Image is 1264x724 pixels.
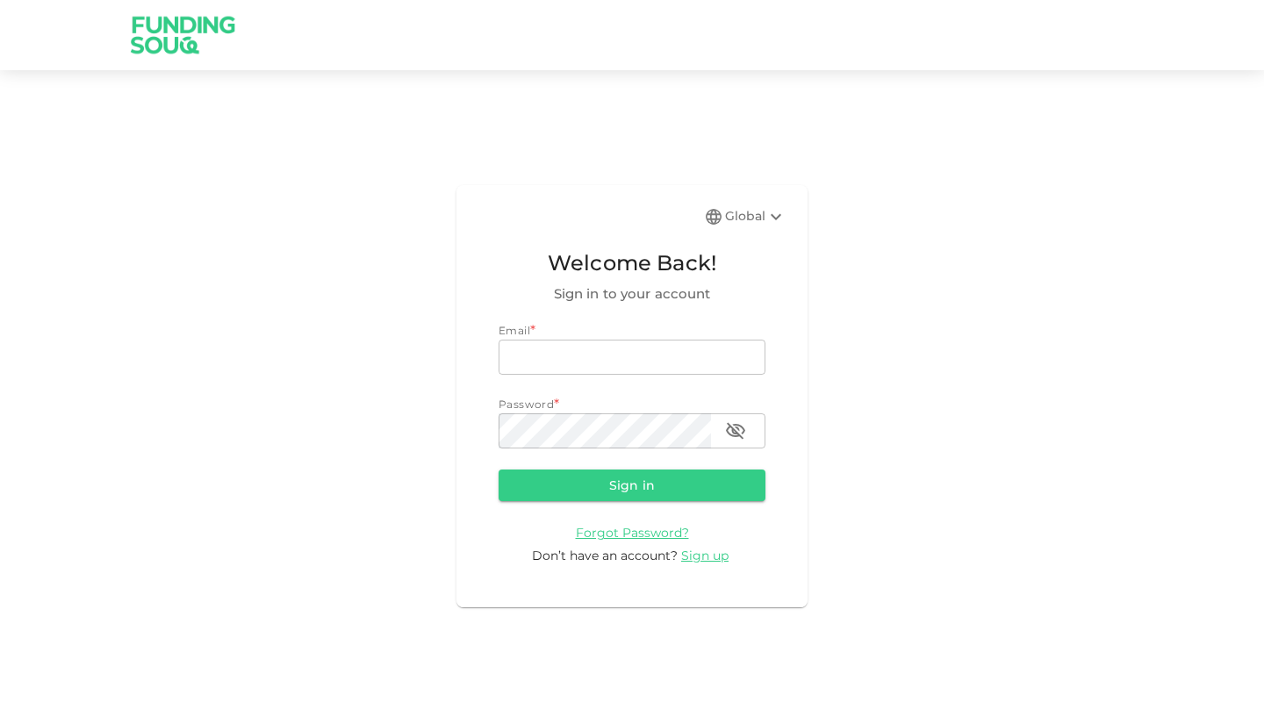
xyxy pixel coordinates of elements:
[532,548,678,563] span: Don’t have an account?
[499,283,765,305] span: Sign in to your account
[499,247,765,280] span: Welcome Back!
[576,524,689,541] a: Forgot Password?
[499,324,530,337] span: Email
[576,525,689,541] span: Forgot Password?
[499,340,765,375] input: email
[725,206,786,227] div: Global
[681,548,729,563] span: Sign up
[499,470,765,501] button: Sign in
[499,398,554,411] span: Password
[499,413,711,448] input: password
